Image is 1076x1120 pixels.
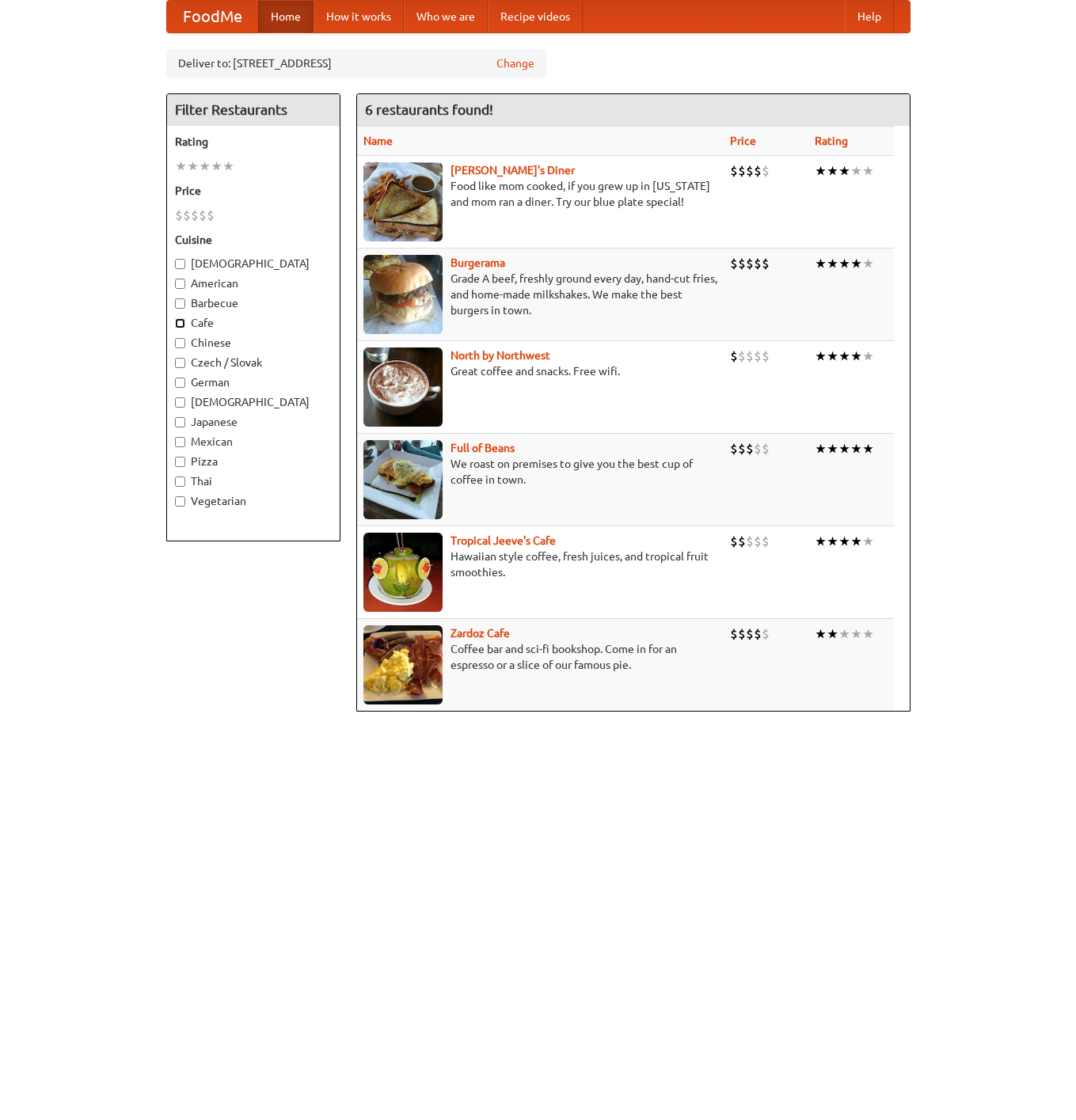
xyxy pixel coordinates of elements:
[451,534,556,547] a: Tropical Jeeve's Cafe
[175,417,185,427] input: Japanese
[175,279,185,289] input: American
[167,1,258,32] a: FoodMe
[815,440,827,457] li: ★
[730,255,738,272] li: $
[363,440,443,519] img: beans.jpg
[730,440,738,457] li: $
[175,158,187,175] li: ★
[175,259,185,269] input: [DEMOGRAPHIC_DATA]
[754,440,762,457] li: $
[738,625,746,643] li: $
[175,335,332,351] label: Chinese
[738,162,746,180] li: $
[175,397,185,408] input: [DEMOGRAPHIC_DATA]
[451,164,575,177] a: [PERSON_NAME]'s Diner
[175,318,185,328] input: Cafe
[815,135,848,147] a: Rating
[762,533,770,550] li: $
[175,275,332,291] label: American
[451,256,505,269] a: Burgerama
[496,55,534,71] a: Change
[175,394,332,410] label: [DEMOGRAPHIC_DATA]
[730,162,738,180] li: $
[363,456,717,488] p: We roast on premises to give you the best cup of coffee in town.
[738,255,746,272] li: $
[363,347,443,427] img: north.jpg
[754,533,762,550] li: $
[207,207,215,224] li: $
[365,102,493,117] ng-pluralize: 6 restaurants found!
[175,256,332,271] label: [DEMOGRAPHIC_DATA]
[175,207,183,224] li: $
[187,158,199,175] li: ★
[815,347,827,365] li: ★
[175,434,332,450] label: Mexican
[838,347,850,365] li: ★
[850,625,862,643] li: ★
[363,135,393,147] a: Name
[175,358,185,368] input: Czech / Slovak
[175,295,332,311] label: Barbecue
[488,1,583,32] a: Recipe videos
[175,374,332,390] label: German
[738,347,746,365] li: $
[746,533,754,550] li: $
[175,338,185,348] input: Chinese
[862,440,874,457] li: ★
[175,473,332,489] label: Thai
[451,442,515,454] a: Full of Beans
[451,349,550,362] a: North by Northwest
[827,440,838,457] li: ★
[175,476,185,487] input: Thai
[754,625,762,643] li: $
[363,255,443,334] img: burgerama.jpg
[175,457,185,467] input: Pizza
[363,549,717,580] p: Hawaiian style coffee, fresh juices, and tropical fruit smoothies.
[363,178,717,210] p: Food like mom cooked, if you grew up in [US_STATE] and mom ran a diner. Try our blue plate special!
[754,347,762,365] li: $
[199,158,211,175] li: ★
[754,255,762,272] li: $
[451,627,510,640] a: Zardoz Cafe
[746,440,754,457] li: $
[175,315,332,331] label: Cafe
[754,162,762,180] li: $
[850,440,862,457] li: ★
[862,625,874,643] li: ★
[746,347,754,365] li: $
[175,355,332,370] label: Czech / Slovak
[850,255,862,272] li: ★
[175,414,332,430] label: Japanese
[167,94,340,126] h4: Filter Restaurants
[815,533,827,550] li: ★
[838,533,850,550] li: ★
[850,533,862,550] li: ★
[730,135,756,147] a: Price
[827,533,838,550] li: ★
[363,363,717,379] p: Great coffee and snacks. Free wifi.
[258,1,314,32] a: Home
[746,625,754,643] li: $
[738,533,746,550] li: $
[815,255,827,272] li: ★
[838,162,850,180] li: ★
[363,625,443,704] img: zardoz.jpg
[827,162,838,180] li: ★
[175,496,185,507] input: Vegetarian
[850,162,862,180] li: ★
[862,533,874,550] li: ★
[166,49,546,78] div: Deliver to: [STREET_ADDRESS]
[175,493,332,509] label: Vegetarian
[175,134,332,150] h5: Rating
[175,298,185,309] input: Barbecue
[199,207,207,224] li: $
[762,162,770,180] li: $
[363,533,443,612] img: jeeves.jpg
[815,162,827,180] li: ★
[314,1,404,32] a: How it works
